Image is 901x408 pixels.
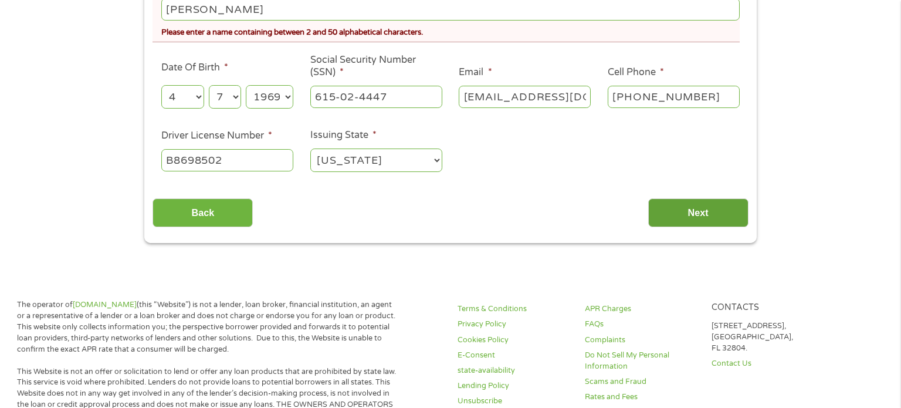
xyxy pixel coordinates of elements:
input: Next [648,198,748,227]
a: Complaints [585,335,697,346]
input: Back [153,198,253,227]
label: Email [459,66,492,79]
p: [STREET_ADDRESS], [GEOGRAPHIC_DATA], FL 32804. [712,321,824,354]
a: [DOMAIN_NAME] [73,300,137,309]
label: Issuing State [310,129,377,141]
input: 078-05-1120 [310,86,442,108]
a: Cookies Policy [458,335,570,346]
a: Rates and Fees [585,392,697,403]
h4: Contacts [712,302,824,313]
a: Terms & Conditions [458,304,570,315]
input: john@gmail.com [459,86,591,108]
a: Do Not Sell My Personal Information [585,350,697,372]
input: (541) 754-3010 [608,86,740,108]
a: Scams and Fraud [585,376,697,387]
label: Cell Phone [608,66,664,79]
a: APR Charges [585,304,697,315]
label: Driver License Number [161,130,272,142]
label: Date Of Birth [161,62,228,74]
label: Social Security Number (SSN) [310,54,442,79]
a: E-Consent [458,350,570,361]
a: Privacy Policy [458,319,570,330]
a: Unsubscribe [458,396,570,407]
a: FAQs [585,319,697,330]
a: Lending Policy [458,380,570,392]
p: The operator of (this “Website”) is not a lender, loan broker, financial institution, an agent or... [17,299,398,355]
a: state-availability [458,365,570,376]
div: Please enter a name containing between 2 and 50 alphabetical characters. [161,23,740,39]
a: Contact Us [712,358,824,369]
